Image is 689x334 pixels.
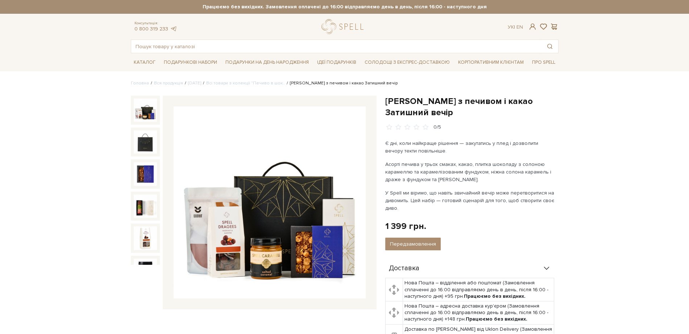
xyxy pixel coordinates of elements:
[455,57,527,68] a: Корпоративним клієнтам
[134,26,168,32] a: 0 800 319 233
[131,57,158,68] a: Каталог
[464,293,526,299] b: Працюємо без вихідних.
[134,99,157,122] img: Подарунок з печивом і какао Затишний вечір
[131,4,559,10] strong: Працюємо без вихідних. Замовлення оплачені до 16:00 відправляємо день в день, після 16:00 - насту...
[134,162,157,185] img: Подарунок з печивом і какао Затишний вечір
[362,56,453,68] a: Солодощі з експрес-доставкою
[514,24,515,30] span: |
[403,278,554,301] td: Нова Пошта – відділення або поштомат (Замовлення сплаченні до 16:00 відправляємо день в день, піс...
[134,130,157,154] img: Подарунок з печивом і какао Затишний вечір
[516,24,523,30] a: En
[466,316,527,322] b: Працюємо без вихідних.
[385,160,555,183] p: Асорті печива у трьох смаках, какао, плитка шоколаду з солоною карамеллю та карамелізованим фунду...
[321,19,367,34] a: logo
[154,80,183,86] a: Вся продукція
[206,80,285,86] a: Всі товари з колекції "Печиво в шок..
[188,80,201,86] a: [DATE]
[529,57,558,68] a: Про Spell
[314,57,359,68] a: Ідеї подарунків
[134,21,177,26] span: Консультація:
[433,124,441,131] div: 0/5
[134,226,157,250] img: Подарунок з печивом і какао Затишний вечір
[161,57,220,68] a: Подарункові набори
[131,80,149,86] a: Головна
[285,80,398,87] li: [PERSON_NAME] з печивом і какао Затишний вечір
[508,24,523,30] div: Ук
[541,40,558,53] button: Пошук товару у каталозі
[385,189,555,212] p: У Spell ми віримо, що навіть звичайний вечір може перетворитися на дивомить. Цей набір — готовий ...
[223,57,312,68] a: Подарунки на День народження
[134,259,157,282] img: Подарунок з печивом і какао Затишний вечір
[170,26,177,32] a: telegram
[403,301,554,325] td: Нова Пошта – адресна доставка кур'єром (Замовлення сплаченні до 16:00 відправляємо день в день, п...
[389,265,419,272] span: Доставка
[385,221,426,232] div: 1 399 грн.
[385,139,555,155] p: Є дні, коли найкраще рішення — закутатись у плед і дозволити вечору текти повільніше.
[385,96,559,118] h1: [PERSON_NAME] з печивом і какао Затишний вечір
[385,238,441,250] button: Передзамовлення
[131,40,541,53] input: Пошук товару у каталозі
[134,195,157,218] img: Подарунок з печивом і какао Затишний вечір
[174,107,366,298] img: Подарунок з печивом і какао Затишний вечір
